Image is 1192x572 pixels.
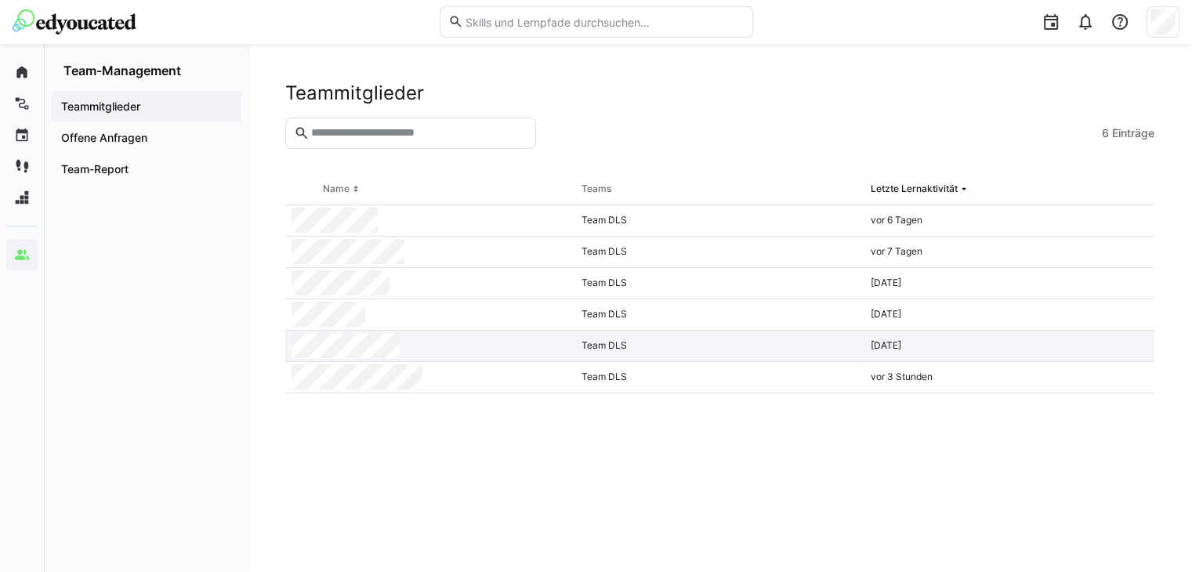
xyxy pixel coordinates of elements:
[582,183,611,195] div: Teams
[1112,125,1154,141] span: Einträge
[285,81,424,105] h2: Teammitglieder
[575,268,865,299] div: Team DLS
[871,308,901,320] span: [DATE]
[323,183,350,195] div: Name
[575,237,865,268] div: Team DLS
[871,183,958,195] div: Letzte Lernaktivität
[575,205,865,237] div: Team DLS
[871,371,933,382] span: vor 3 Stunden
[871,245,922,257] span: vor 7 Tagen
[1102,125,1109,141] span: 6
[575,299,865,331] div: Team DLS
[871,214,922,226] span: vor 6 Tagen
[463,15,744,29] input: Skills und Lernpfade durchsuchen…
[575,362,865,393] div: Team DLS
[871,339,901,351] span: [DATE]
[575,331,865,362] div: Team DLS
[871,277,901,288] span: [DATE]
